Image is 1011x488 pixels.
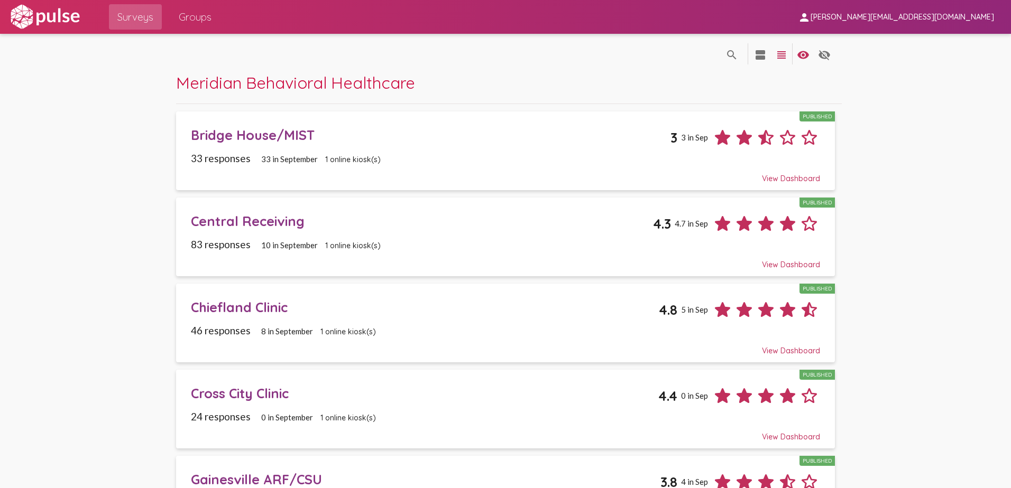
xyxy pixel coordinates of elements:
div: Published [799,111,835,121]
button: language [793,43,814,64]
span: 4.3 [653,215,671,232]
div: Published [799,284,835,294]
button: language [771,43,792,64]
mat-icon: language [775,49,788,61]
button: language [750,43,771,64]
img: white-logo.svg [8,4,81,30]
mat-icon: person [798,11,811,24]
a: Groups [170,4,220,30]
span: 3 in Sep [681,133,708,142]
span: 83 responses [191,238,251,250]
button: language [814,43,835,64]
div: View Dashboard [191,423,821,442]
div: Published [799,198,835,208]
span: 3 [670,129,677,146]
span: Meridian Behavioral Healthcare [176,72,415,93]
div: Published [799,456,835,466]
button: language [721,43,742,64]
a: Cross City ClinicPublished4.40 in Sep24 responses0 in September1 online kiosk(s)View Dashboard [176,370,834,448]
span: 4.7 in Sep [675,219,708,228]
span: 10 in September [261,240,318,250]
span: 8 in September [261,326,313,336]
span: [PERSON_NAME][EMAIL_ADDRESS][DOMAIN_NAME] [811,13,994,22]
span: 1 online kiosk(s) [320,413,376,423]
div: Bridge House/MIST [191,127,671,143]
span: Surveys [117,7,153,26]
div: Chiefland Clinic [191,299,659,315]
mat-icon: language [725,49,738,61]
div: View Dashboard [191,164,821,183]
a: Surveys [109,4,162,30]
a: Bridge House/MISTPublished33 in Sep33 responses33 in September1 online kiosk(s)View Dashboard [176,111,834,190]
button: [PERSON_NAME][EMAIL_ADDRESS][DOMAIN_NAME] [789,7,1003,26]
span: Groups [179,7,212,26]
div: Central Receiving [191,213,654,229]
span: 1 online kiosk(s) [325,155,381,164]
span: 1 online kiosk(s) [325,241,381,250]
div: Published [799,370,835,380]
span: 4.4 [658,388,677,404]
div: View Dashboard [191,336,821,355]
span: 5 in Sep [681,305,708,314]
div: View Dashboard [191,250,821,269]
span: 24 responses [191,410,251,423]
span: 4 in Sep [681,477,708,486]
div: Gainesville ARF/CSU [191,471,661,487]
span: 4.8 [659,302,677,318]
span: 33 responses [191,152,251,164]
div: Cross City Clinic [191,385,659,401]
span: 1 online kiosk(s) [320,327,376,336]
span: 0 in Sep [681,391,708,400]
mat-icon: language [797,49,810,61]
mat-icon: language [754,49,767,61]
span: 33 in September [261,154,318,164]
span: 46 responses [191,324,251,336]
mat-icon: language [818,49,831,61]
a: Chiefland ClinicPublished4.85 in Sep46 responses8 in September1 online kiosk(s)View Dashboard [176,284,834,362]
a: Central ReceivingPublished4.34.7 in Sep83 responses10 in September1 online kiosk(s)View Dashboard [176,198,834,276]
span: 0 in September [261,412,313,422]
